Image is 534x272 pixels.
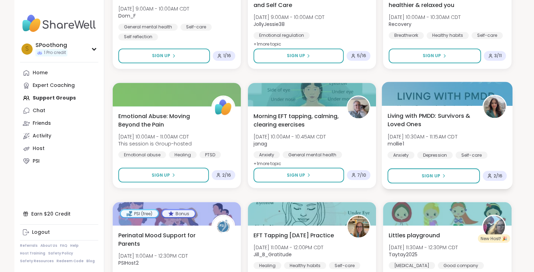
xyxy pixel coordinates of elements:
button: Sign Up [118,48,210,63]
span: Littles playground [389,231,440,239]
div: Self-care [456,151,488,158]
b: Taytay2025 [389,251,417,258]
span: S [25,45,29,54]
span: Sign Up [422,172,440,179]
b: mollie1 [388,140,404,147]
div: [MEDICAL_DATA] [389,262,435,269]
div: Healing [169,151,197,158]
span: [DATE] 10:30AM - 11:15AM CDT [388,133,457,140]
div: Anxiety [253,151,280,158]
div: Host [33,145,45,152]
div: Chat [33,107,45,114]
div: PTSD [199,151,221,158]
span: 1 / 16 [223,53,231,59]
div: Emotional regulation [253,32,310,39]
div: Friends [33,120,51,127]
div: Anxiety [388,151,415,158]
a: Safety Resources [20,259,54,264]
a: Chat [20,104,98,117]
span: 5 / 16 [357,53,366,59]
a: Friends [20,117,98,130]
span: 2 / 16 [222,172,231,178]
span: Perinatal Mood Support for Parents [118,231,204,248]
button: Sign Up [118,168,209,182]
img: mollie1 [484,96,506,118]
span: [DATE] 9:00AM - 10:00AM CDT [253,14,324,21]
span: [DATE] 9:00AM - 10:00AM CDT [118,5,189,12]
div: Healthy habits [284,262,326,269]
button: Sign Up [253,48,344,63]
a: Redeem Code [57,259,84,264]
div: Healthy habits [427,32,469,39]
a: PSI [20,155,98,168]
a: Expert Coaching [20,79,98,92]
span: 3 / 11 [494,53,502,59]
span: 2 / 16 [494,173,503,178]
div: SPoothong [35,41,67,49]
span: Emotional Abuse: Moving Beyond the Pain [118,112,204,129]
span: Living with PMDD: Survivors & Loved Ones [388,111,475,128]
div: Expert Coaching [33,82,75,89]
div: Activity [33,132,51,140]
a: Logout [20,226,98,239]
div: Earn $20 Credit [20,208,98,220]
b: janag [253,140,267,147]
a: FAQ [60,243,67,248]
div: Close Step [522,3,531,12]
span: Morning EFT tapping, calming, clearing exercises [253,112,339,129]
b: Recovery [389,21,411,28]
span: This session is Group-hosted [118,140,192,147]
div: General mental health [118,23,178,30]
span: Sign Up [152,172,170,178]
button: Sign Up [388,168,480,183]
div: Depression [417,151,453,158]
span: [DATE] 10:00AM - 11:00AM CDT [118,133,192,140]
span: Sign Up [423,53,441,59]
img: PSIHost2 [212,216,234,237]
b: JollyJessie38 [253,21,285,28]
a: Host Training [20,251,45,256]
button: Sign Up [253,168,344,182]
span: [DATE] 11:30AM - 12:30PM CDT [389,244,458,251]
span: 1 Pro credit [44,50,66,56]
div: Self-care [180,23,212,30]
a: Referrals [20,243,38,248]
img: ShareWell [212,96,234,118]
a: Help [70,243,79,248]
div: Bonus [162,210,195,217]
div: General mental health [283,151,342,158]
div: Self reflection [118,33,158,40]
span: Sign Up [287,172,305,178]
a: About Us [40,243,57,248]
span: [DATE] 10:00AM - 10:45AM CDT [253,133,326,140]
div: New Host! 🎉 [478,234,510,243]
b: PSIHost2 [118,259,139,266]
div: Home [33,69,48,76]
a: Host [20,142,98,155]
div: Self-care [329,262,360,269]
span: [DATE] 11:00AM - 12:00PM CDT [253,244,323,251]
div: Breathwork [389,32,424,39]
div: Healing [253,262,281,269]
div: PSI (free) [121,210,158,217]
img: Taytay2025 [483,216,505,237]
span: [DATE] 11:00AM - 12:30PM CDT [118,252,188,259]
div: Good company [438,262,484,269]
b: Jill_B_Gratitude [253,251,292,258]
span: Sign Up [152,53,170,59]
div: Logout [32,229,50,236]
div: Self-care [472,32,503,39]
img: Jill_B_Gratitude [348,216,369,237]
div: Emotional abuse [118,151,166,158]
img: janag [348,96,369,118]
img: ShareWell Nav Logo [20,11,98,36]
span: EFT Tapping [DATE] Practice [253,231,334,239]
a: Safety Policy [48,251,73,256]
a: Home [20,67,98,79]
a: Blog [86,259,95,264]
b: Dom_F [118,12,136,19]
a: Activity [20,130,98,142]
span: 7 / 10 [357,172,366,178]
span: Sign Up [286,53,305,59]
button: Sign Up [389,48,481,63]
